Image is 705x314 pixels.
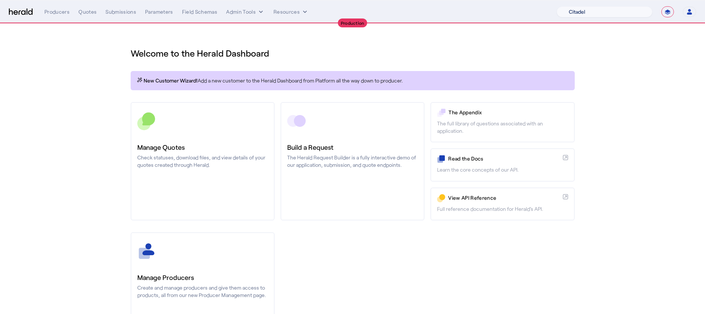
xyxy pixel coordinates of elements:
a: Build a RequestThe Herald Request Builder is a fully interactive demo of our application, submiss... [281,102,424,220]
div: Quotes [78,8,97,16]
p: View API Reference [448,194,560,202]
a: View API ReferenceFull reference documentation for Herald's API. [430,188,574,220]
h1: Welcome to the Herald Dashboard [131,47,575,59]
img: Herald Logo [9,9,33,16]
p: Add a new customer to the Herald Dashboard from Platform all the way down to producer. [137,77,569,84]
p: Full reference documentation for Herald's API. [437,205,568,213]
p: Create and manage producers and give them access to products, all from our new Producer Managemen... [137,284,268,299]
a: Manage QuotesCheck statuses, download files, and view details of your quotes created through Herald. [131,102,275,220]
h3: Manage Producers [137,272,268,283]
div: Field Schemas [182,8,218,16]
h3: Manage Quotes [137,142,268,152]
p: The Appendix [449,109,568,116]
p: Read the Docs [448,155,560,162]
p: The full library of questions associated with an application. [437,120,568,135]
p: Learn the core concepts of our API. [437,166,568,173]
a: The AppendixThe full library of questions associated with an application. [430,102,574,142]
button: internal dropdown menu [226,8,265,16]
div: Parameters [145,8,173,16]
p: Check statuses, download files, and view details of your quotes created through Herald. [137,154,268,169]
span: New Customer Wizard! [144,77,198,84]
h3: Build a Request [287,142,418,152]
a: Read the DocsLearn the core concepts of our API. [430,148,574,181]
div: Submissions [105,8,136,16]
p: The Herald Request Builder is a fully interactive demo of our application, submission, and quote ... [287,154,418,169]
button: Resources dropdown menu [273,8,309,16]
div: Producers [44,8,70,16]
div: Production [338,18,367,27]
